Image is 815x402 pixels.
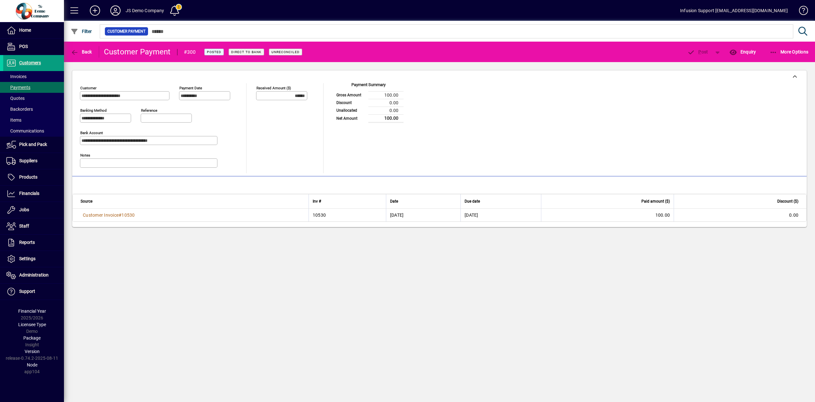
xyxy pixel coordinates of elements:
span: Financials [19,191,39,196]
span: Quotes [6,96,25,101]
span: Licensee Type [18,322,46,327]
div: Customer Payment [104,47,171,57]
td: Unallocated [333,107,368,114]
a: Pick and Pack [3,137,64,153]
span: 10530 [121,213,135,218]
a: Payments [3,82,64,93]
a: Customer Invoice#10530 [81,212,137,219]
span: Products [19,174,37,180]
span: Filter [71,29,92,34]
span: Paid amount ($) [641,198,670,205]
a: Knowledge Base [794,1,807,22]
span: Backorders [6,107,33,112]
span: Customers [19,60,41,65]
span: Reports [19,240,35,245]
span: Staff [19,223,29,229]
span: More Options [770,49,809,54]
mat-label: Banking method [80,108,107,113]
mat-label: Notes [80,153,90,157]
div: JS Demo Company [126,5,164,16]
button: More Options [768,46,810,58]
a: Items [3,115,64,125]
button: Filter [69,26,94,37]
span: Date [390,198,398,205]
span: Jobs [19,207,29,212]
span: Enquiry [729,49,756,54]
span: Administration [19,272,49,277]
td: 100.00 [541,209,674,221]
app-page-summary-card: Payment Summary [333,83,404,123]
a: Jobs [3,202,64,218]
span: Pick and Pack [19,142,47,147]
a: Settings [3,251,64,267]
mat-label: Payment Date [179,86,202,90]
button: Post [684,46,711,58]
mat-label: Received Amount ($) [256,86,291,90]
div: Payment Summary [333,82,404,91]
td: Net Amount [333,114,368,122]
app-page-header-button: Back [64,46,99,58]
mat-label: Bank Account [80,131,103,135]
a: Staff [3,218,64,234]
button: Profile [105,5,126,16]
span: Items [6,117,21,123]
td: Discount [333,99,368,107]
a: Support [3,284,64,300]
div: #300 [184,47,196,57]
a: Communications [3,125,64,136]
a: Reports [3,235,64,251]
a: Home [3,22,64,38]
span: Node [27,362,37,367]
span: Communications [6,128,44,133]
span: Discount ($) [777,198,798,205]
td: 100.00 [368,114,404,122]
a: Backorders [3,104,64,115]
span: P [698,49,701,54]
span: # [119,213,121,218]
td: 10530 [309,209,386,221]
span: Suppliers [19,158,37,163]
div: Infusion Support [EMAIL_ADDRESS][DOMAIN_NAME] [680,5,788,16]
a: Suppliers [3,153,64,169]
span: ost [687,49,708,54]
span: Support [19,289,35,294]
span: Home [19,28,31,33]
span: Payments [6,85,30,90]
span: Invoices [6,74,27,79]
span: Due date [465,198,480,205]
td: Gross Amount [333,91,368,99]
td: 0.00 [368,107,404,114]
span: Package [23,335,41,341]
span: Direct to bank [231,50,262,54]
a: Invoices [3,71,64,82]
a: Administration [3,267,64,283]
mat-label: Customer [80,86,97,90]
span: Inv # [313,198,321,205]
a: POS [3,39,64,55]
td: 0.00 [674,209,806,221]
span: Back [71,49,92,54]
td: 0.00 [368,99,404,107]
span: Unreconciled [271,50,300,54]
span: Posted [207,50,221,54]
td: [DATE] [386,209,460,221]
span: Customer Payment [107,28,145,35]
span: Source [81,198,92,205]
a: Financials [3,186,64,202]
button: Add [85,5,105,16]
span: Customer Invoice [83,213,119,218]
td: 100.00 [368,91,404,99]
span: Version [25,349,40,354]
a: Products [3,169,64,185]
td: [DATE] [460,209,541,221]
span: POS [19,44,28,49]
button: Back [69,46,94,58]
span: Financial Year [18,309,46,314]
span: Settings [19,256,35,261]
button: Enquiry [728,46,757,58]
a: Quotes [3,93,64,104]
mat-label: Reference [141,108,157,113]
